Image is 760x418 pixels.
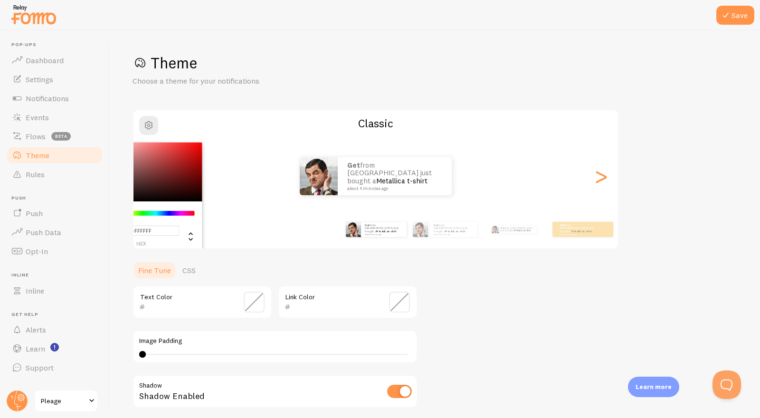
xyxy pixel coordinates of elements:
[11,312,104,318] span: Get Help
[139,337,411,345] label: Image Padding
[6,204,104,223] a: Push
[6,70,104,89] a: Settings
[180,225,195,247] div: Change another color definition
[6,51,104,70] a: Dashboard
[6,281,104,300] a: Inline
[560,233,597,235] small: about 4 minutes ago
[300,157,338,195] img: Fomo
[6,223,104,242] a: Push Data
[712,370,741,399] iframe: Help Scout Beacon - Open
[11,195,104,201] span: Push
[26,132,46,141] span: Flows
[6,127,104,146] a: Flows beta
[365,223,403,235] p: from [GEOGRAPHIC_DATA] just bought a
[491,226,499,233] img: Fomo
[571,229,592,233] a: Metallica t-shirt
[6,339,104,358] a: Learn
[133,116,618,131] h2: Classic
[365,223,370,227] strong: get
[133,76,361,86] p: Choose a theme for your notifications
[26,247,48,256] span: Opt-In
[26,170,45,179] span: Rules
[413,222,428,237] img: Fomo
[445,229,465,233] a: Metallica t-shirt
[376,176,427,185] a: Metallica t-shirt
[560,223,598,235] p: from [GEOGRAPHIC_DATA] just bought a
[26,75,53,84] span: Settings
[41,395,86,407] span: Pleage
[376,229,397,233] a: Metallica t-shirt
[347,161,360,170] strong: get
[6,146,104,165] a: Theme
[434,223,474,235] p: from [GEOGRAPHIC_DATA] just bought a
[11,42,104,48] span: Pop-ups
[6,320,104,339] a: Alerts
[514,229,531,232] a: Metallica t-shirt
[26,363,54,372] span: Support
[133,53,737,73] h1: Theme
[347,186,439,191] small: about 4 minutes ago
[595,142,607,210] div: Next slide
[95,142,202,252] div: Chrome color picker
[6,242,104,261] a: Opt-In
[26,325,46,334] span: Alerts
[133,375,418,409] div: Shadow Enabled
[133,261,177,280] a: Fine Tune
[26,151,49,160] span: Theme
[365,233,402,235] small: about 4 minutes ago
[26,228,61,237] span: Push Data
[51,132,71,141] span: beta
[50,343,59,351] svg: <p>Watch New Feature Tutorials!</p>
[26,113,49,122] span: Events
[34,389,98,412] a: Pleage
[26,344,45,353] span: Learn
[26,209,43,218] span: Push
[26,56,64,65] span: Dashboard
[177,261,201,280] a: CSS
[6,89,104,108] a: Notifications
[6,358,104,377] a: Support
[636,382,672,391] p: Learn more
[6,165,104,184] a: Rules
[501,226,532,233] p: from [GEOGRAPHIC_DATA] just bought a
[434,233,473,235] small: about 4 minutes ago
[346,222,361,237] img: Fomo
[501,227,505,229] strong: get
[347,161,442,191] p: from [GEOGRAPHIC_DATA] just bought a
[434,223,439,227] strong: get
[560,223,565,227] strong: get
[103,241,180,247] span: hex
[628,377,679,397] div: Learn more
[6,108,104,127] a: Events
[10,2,57,27] img: fomo-relay-logo-orange.svg
[26,286,44,295] span: Inline
[26,94,69,103] span: Notifications
[11,272,104,278] span: Inline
